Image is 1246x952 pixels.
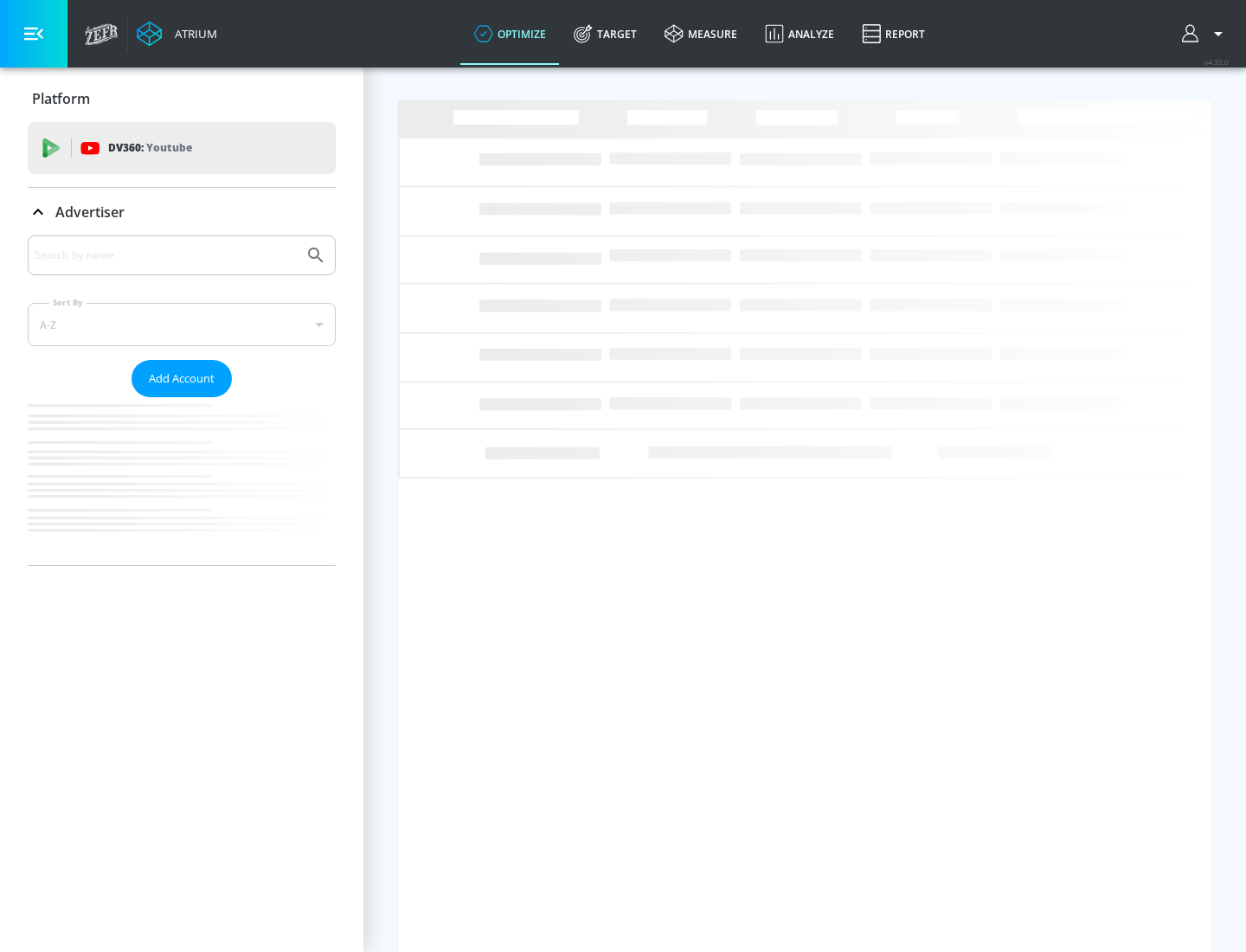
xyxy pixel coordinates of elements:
div: Atrium [168,26,217,42]
a: Analyze [751,3,848,65]
p: Advertiser [55,203,125,222]
a: Report [848,3,939,65]
div: DV360: Youtube [28,122,336,174]
p: DV360: [108,138,192,158]
div: A-Z [28,303,336,346]
nav: list of Advertiser [28,397,336,565]
a: Target [560,3,651,65]
div: Advertiser [28,188,336,236]
a: optimize [460,3,560,65]
div: Platform [28,74,336,123]
div: Advertiser [28,235,336,565]
label: Sort By [49,297,87,308]
button: Add Account [132,360,232,397]
p: Youtube [146,138,192,157]
a: Atrium [137,21,217,47]
p: Platform [32,89,90,108]
input: Search by name [35,244,297,267]
span: Add Account [149,369,215,389]
span: v 4.32.0 [1204,57,1229,67]
a: measure [651,3,751,65]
